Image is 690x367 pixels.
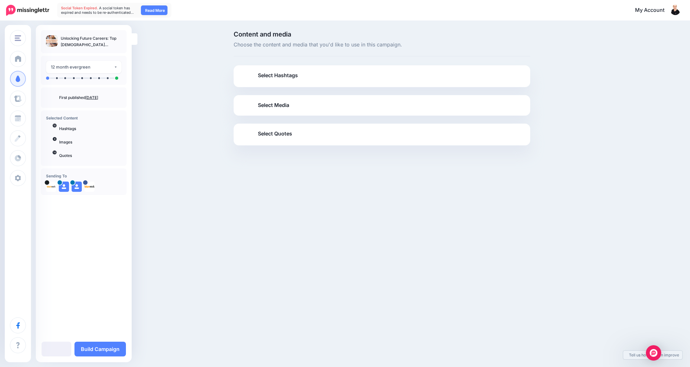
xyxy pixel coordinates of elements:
a: Select Media [240,100,524,110]
img: user_default_image.png [72,182,82,192]
span: 6 [53,137,57,141]
img: Missinglettr [6,5,49,16]
h4: Sending To [46,174,121,178]
div: 12 month evergreen [51,63,114,71]
span: Choose the content and media that you'd like to use in this campaign. [234,41,530,49]
span: Social Token Expired. [61,6,98,10]
a: Tell us how we can improve [623,351,682,359]
p: First published [59,95,121,101]
span: A social token has expired and needs to be re-authenticated… [61,6,134,15]
p: Quotes [59,153,121,159]
button: 12 month evergreen [46,61,121,73]
span: Select Hashtags [258,71,298,80]
a: My Account [629,3,680,18]
span: Select Media [258,101,289,110]
a: [DATE] [85,95,98,100]
span: Select Quotes [258,129,292,138]
h4: Selected Content [46,116,121,120]
a: Select Hashtags [240,70,524,87]
p: Images [59,139,121,145]
a: Read More [141,5,167,15]
img: kvL7tgZu-32373.jpg [46,182,56,192]
p: Unlocking Future Careers: Top [DEMOGRAPHIC_DATA] Programs for Job Seekers [61,35,121,48]
span: 10 [53,124,57,127]
div: Open Intercom Messenger [646,345,661,361]
p: Hashtags [59,126,121,132]
img: 22279379_281407495681887_7211488470326852307_n-bsa49022.png [84,182,95,192]
a: Select Quotes [240,129,524,145]
span: Content and media [234,31,530,37]
span: 14 [53,151,57,154]
img: user_default_image.png [59,182,69,192]
img: 830a45859da1ed092559a194d3533347_thumb.jpg [46,35,58,47]
img: menu.png [15,35,21,41]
